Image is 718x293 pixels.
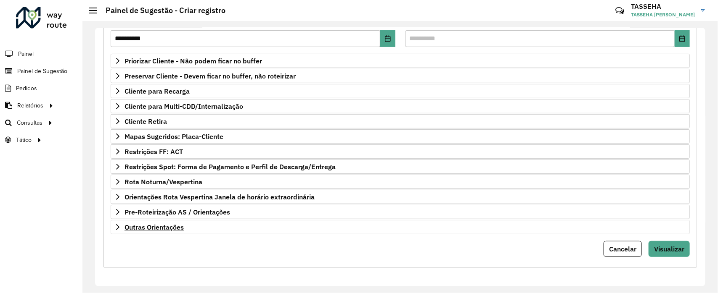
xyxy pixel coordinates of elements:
[631,11,695,18] span: TASSEHA [PERSON_NAME]
[111,54,690,68] a: Priorizar Cliente - Não podem ficar no buffer
[111,175,690,189] a: Rota Noturna/Vespertina
[17,101,43,110] span: Relatórios
[125,194,315,200] span: Orientações Rota Vespertina Janela de horário extraordinária
[631,3,695,10] h3: TASSEHA
[125,163,336,170] span: Restrições Spot: Forma de Pagamento e Perfil de Descarga/Entrega
[17,67,67,76] span: Painel de Sugestão
[125,133,223,140] span: Mapas Sugeridos: Placa-Cliente
[125,148,183,155] span: Restrições FF: ACT
[611,2,629,20] a: Contato Rápido
[675,30,690,47] button: Choose Date
[16,136,32,144] span: Tático
[17,118,42,127] span: Consultas
[125,224,184,230] span: Outras Orientações
[604,241,642,257] button: Cancelar
[111,129,690,144] a: Mapas Sugeridos: Placa-Cliente
[111,69,690,83] a: Preservar Cliente - Devem ficar no buffer, não roteirizar
[111,114,690,128] a: Cliente Retira
[111,84,690,98] a: Cliente para Recarga
[649,241,690,257] button: Visualizar
[97,6,225,15] h2: Painel de Sugestão - Criar registro
[111,190,690,204] a: Orientações Rota Vespertina Janela de horário extraordinária
[609,245,636,253] span: Cancelar
[18,50,34,58] span: Painel
[125,58,262,64] span: Priorizar Cliente - Não podem ficar no buffer
[111,160,690,174] a: Restrições Spot: Forma de Pagamento e Perfil de Descarga/Entrega
[111,144,690,159] a: Restrições FF: ACT
[125,209,230,215] span: Pre-Roteirização AS / Orientações
[111,220,690,234] a: Outras Orientações
[125,88,190,94] span: Cliente para Recarga
[380,30,395,47] button: Choose Date
[654,245,684,253] span: Visualizar
[111,205,690,219] a: Pre-Roteirização AS / Orientações
[111,99,690,113] a: Cliente para Multi-CDD/Internalização
[16,84,37,93] span: Pedidos
[125,178,202,185] span: Rota Noturna/Vespertina
[125,103,243,110] span: Cliente para Multi-CDD/Internalização
[125,118,167,125] span: Cliente Retira
[125,73,296,79] span: Preservar Cliente - Devem ficar no buffer, não roteirizar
